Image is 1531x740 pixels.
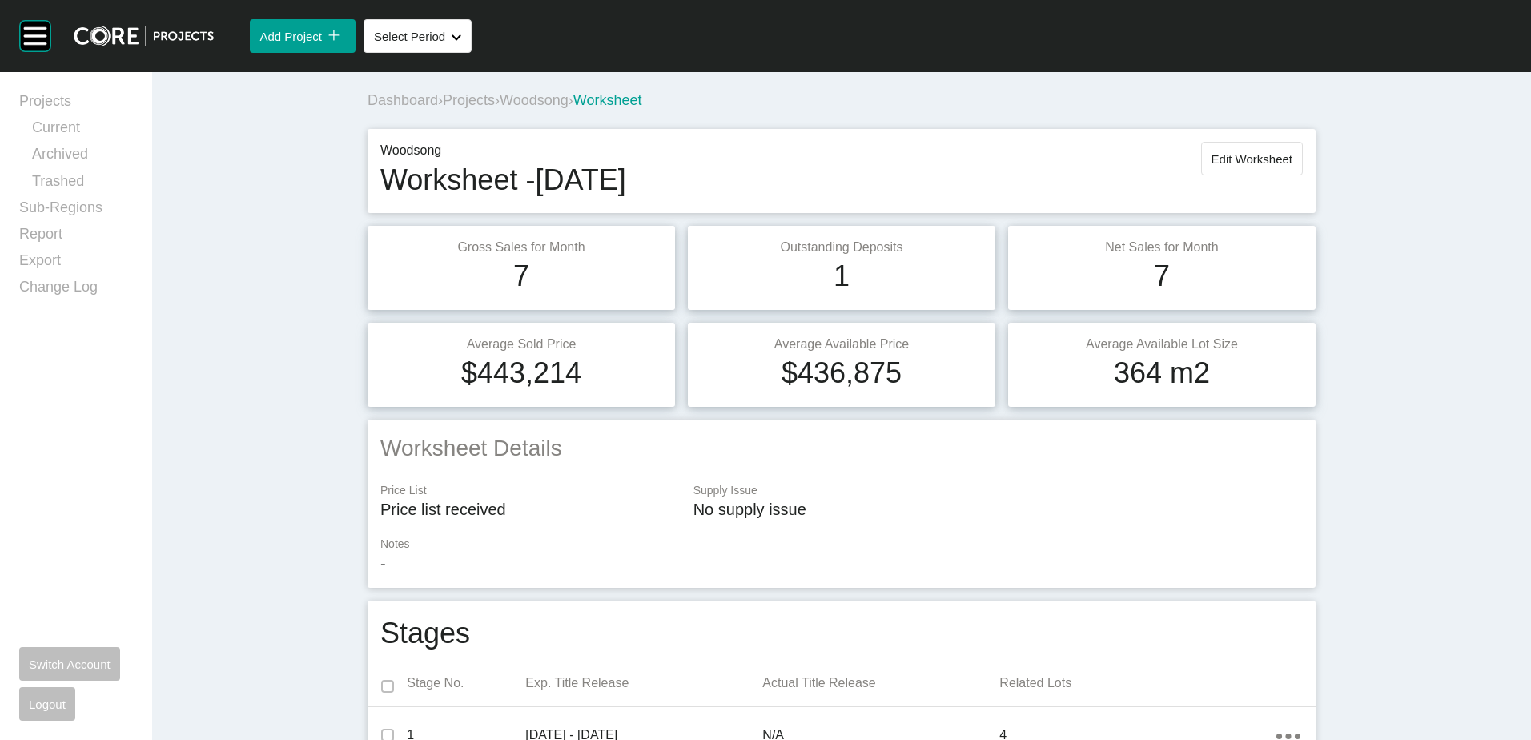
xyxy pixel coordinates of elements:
span: › [569,92,573,108]
h1: Worksheet - [DATE] [380,160,626,200]
a: Change Log [19,277,133,304]
p: Actual Title Release [762,674,999,692]
h1: 364 m2 [1114,353,1210,393]
h1: $436,875 [782,353,902,393]
h1: 1 [834,256,850,296]
p: Exp. Title Release [525,674,762,692]
span: Worksheet [573,92,642,108]
a: Dashboard [368,92,438,108]
a: Export [19,251,133,277]
a: Archived [32,144,133,171]
p: Notes [380,537,1303,553]
span: Edit Worksheet [1212,152,1292,166]
a: Sub-Regions [19,198,133,224]
button: Switch Account [19,647,120,681]
h2: Worksheet Details [380,432,1303,464]
p: - [380,553,1303,575]
a: Woodsong [500,92,569,108]
p: Related Lots [999,674,1276,692]
a: Projects [443,92,495,108]
p: Woodsong [380,142,626,159]
span: Logout [29,698,66,711]
span: Switch Account [29,658,111,671]
p: No supply issue [693,498,1303,521]
p: Outstanding Deposits [701,239,982,256]
p: Average Available Price [701,336,982,353]
p: Average Sold Price [380,336,662,353]
button: Add Project [250,19,356,53]
a: Current [32,118,133,144]
a: Report [19,224,133,251]
span: Select Period [374,30,445,43]
h1: $443,214 [461,353,581,393]
span: › [495,92,500,108]
p: Price List [380,483,677,499]
h1: Stages [380,613,470,654]
h1: 7 [1154,256,1170,296]
span: Add Project [259,30,322,43]
p: Stage No. [407,674,525,692]
h1: 7 [513,256,529,296]
button: Logout [19,687,75,721]
p: Supply Issue [693,483,1303,499]
p: Average Available Lot Size [1021,336,1303,353]
button: Edit Worksheet [1201,142,1303,175]
a: Trashed [32,171,133,198]
p: Gross Sales for Month [380,239,662,256]
img: core-logo-dark.3138cae2.png [74,26,214,46]
button: Select Period [364,19,472,53]
p: Price list received [380,498,677,521]
p: Net Sales for Month [1021,239,1303,256]
a: Projects [19,91,133,118]
span: › [438,92,443,108]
